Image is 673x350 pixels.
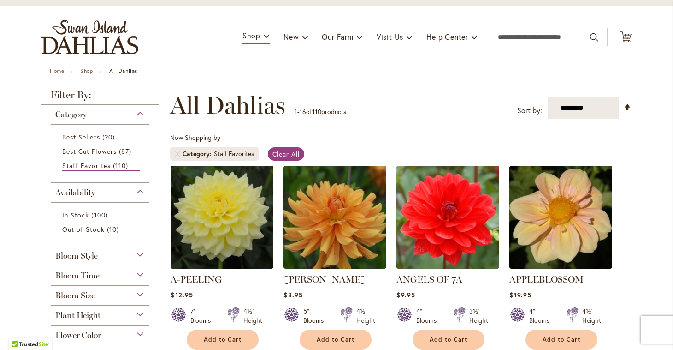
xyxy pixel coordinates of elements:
span: $19.95 [509,290,531,299]
iframe: Launch Accessibility Center [7,317,33,343]
span: Best Cut Flowers [62,147,117,156]
span: 1 [295,107,297,116]
a: Shop [80,67,93,74]
span: Category [183,149,214,158]
span: Out of Stock [62,225,105,234]
a: Best Sellers [62,132,140,142]
div: Staff Favorites [214,149,254,158]
a: Best Cut Flowers [62,146,140,156]
span: Add to Cart [543,336,580,344]
div: 4" Blooms [529,307,555,325]
div: 4½' Height [243,307,262,325]
a: Remove Category Staff Favorites [175,151,180,157]
span: Plant Height [55,310,100,320]
div: 4½' Height [582,307,601,325]
span: Best Sellers [62,133,100,141]
p: - of products [295,104,346,119]
a: ANGELS OF 7A [396,262,499,271]
div: 3½' Height [469,307,488,325]
a: ANDREW CHARLES [283,262,386,271]
a: Out of Stock 10 [62,224,140,234]
a: A-Peeling [171,262,273,271]
span: In Stock [62,211,89,219]
span: Shop [242,30,260,40]
label: Sort by: [517,102,542,119]
span: 16 [300,107,306,116]
button: Add to Cart [413,330,484,350]
span: Category [55,109,87,120]
span: Bloom Size [55,290,95,301]
span: $12.95 [171,290,193,299]
strong: All Dahlias [109,67,137,74]
a: [PERSON_NAME] [283,274,366,285]
a: Staff Favorites [62,161,140,171]
span: Help Center [426,32,468,42]
a: APPLEBLOSSOM [509,262,612,271]
div: 5" Blooms [303,307,329,325]
a: In Stock 100 [62,210,140,220]
span: 100 [91,210,110,220]
a: APPLEBLOSSOM [509,274,584,285]
span: All Dahlias [170,91,285,119]
button: Add to Cart [187,330,259,350]
span: Now Shopping by [170,133,220,142]
span: Bloom Time [55,271,100,281]
a: ANGELS OF 7A [396,274,462,285]
span: Add to Cart [204,336,242,344]
img: ANGELS OF 7A [396,166,499,269]
span: $9.95 [396,290,415,299]
span: Add to Cart [430,336,467,344]
img: ANDREW CHARLES [283,166,386,269]
span: $8.95 [283,290,302,299]
img: A-Peeling [171,166,273,269]
a: A-PEELING [171,274,222,285]
div: 4" Blooms [416,307,442,325]
span: 110 [312,107,321,116]
button: Add to Cart [525,330,597,350]
span: Our Farm [322,32,353,42]
a: Clear All [268,147,304,161]
span: Add to Cart [317,336,354,344]
span: 87 [119,146,134,156]
a: Home [50,67,64,74]
span: Bloom Style [55,251,98,261]
span: Visit Us [377,32,403,42]
span: 20 [102,132,117,142]
img: APPLEBLOSSOM [509,166,612,269]
span: Availability [55,187,95,198]
span: 10 [107,224,121,234]
strong: Filter By: [41,90,159,105]
span: New [283,32,299,42]
div: 4½' Height [356,307,375,325]
span: Clear All [272,150,300,158]
span: Staff Favorites [62,161,111,170]
span: Flower Color [55,330,101,340]
button: Add to Cart [300,330,372,350]
a: store logo [41,20,138,54]
span: 110 [113,161,130,170]
div: 7" Blooms [190,307,216,325]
